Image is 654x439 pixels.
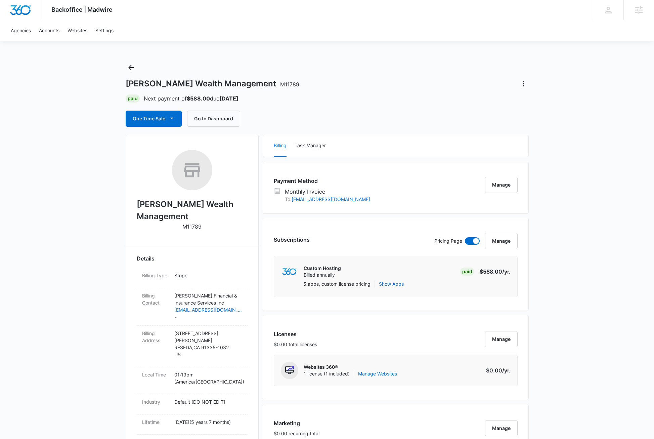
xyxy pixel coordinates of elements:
[174,292,242,321] dd: -
[126,94,140,103] div: Paid
[304,364,397,370] p: Websites 360®
[137,288,248,326] div: Billing Contact[PERSON_NAME] Financial & Insurance Services Inc[EMAIL_ADDRESS][DOMAIN_NAME]-
[142,330,169,344] dt: Billing Address
[295,135,326,157] button: Task Manager
[137,268,248,288] div: Billing TypeStripe
[285,188,370,196] p: Monthly Invoice
[137,414,248,435] div: Lifetime[DATE](5 years 7 months)
[126,62,136,73] button: Back
[91,20,118,41] a: Settings
[518,78,529,89] button: Actions
[285,196,370,203] p: To:
[7,20,35,41] a: Agencies
[174,418,242,426] p: [DATE] ( 5 years 7 months )
[142,371,169,378] dt: Local Time
[51,6,113,13] span: Backoffice | Madwire
[137,326,248,367] div: Billing Address[STREET_ADDRESS][PERSON_NAME]RESEDA,CA 91335-1032US
[303,280,370,287] p: 5 apps, custom license pricing
[174,371,242,385] p: 01:19pm ( America/[GEOGRAPHIC_DATA] )
[282,268,297,275] img: marketing360Logo
[502,367,511,374] span: /yr.
[142,418,169,426] dt: Lifetime
[434,237,462,245] p: Pricing Page
[502,268,511,275] span: /yr.
[174,272,242,279] p: Stripe
[304,265,341,272] p: Custom Hosting
[126,79,299,89] h1: [PERSON_NAME] Wealth Management
[485,177,518,193] button: Manage
[137,254,155,263] span: Details
[174,330,242,358] p: [STREET_ADDRESS][PERSON_NAME] RESEDA , CA 91335-1032 US
[485,233,518,249] button: Manage
[126,111,182,127] button: One Time Sale
[137,198,248,223] h2: [PERSON_NAME] Wealth Management
[142,292,169,306] dt: Billing Contact
[274,341,317,348] p: $0.00 total licenses
[35,20,63,41] a: Accounts
[142,398,169,405] dt: Industry
[460,268,474,276] div: Paid
[142,272,169,279] dt: Billing Type
[63,20,91,41] a: Websites
[219,95,238,102] strong: [DATE]
[280,81,299,88] span: M11789
[274,135,287,157] button: Billing
[144,94,238,103] p: Next payment of due
[304,272,341,278] p: Billed annually
[292,196,370,202] a: [EMAIL_ADDRESS][DOMAIN_NAME]
[485,420,518,436] button: Manage
[187,95,210,102] strong: $588.00
[274,236,310,244] h3: Subscriptions
[479,366,511,374] p: $0.00
[182,223,202,231] p: M11789
[274,330,317,338] h3: Licenses
[137,394,248,414] div: IndustryDefault (DO NOT EDIT)
[304,370,397,377] span: 1 license (1 included)
[379,280,404,287] button: Show Apps
[485,331,518,347] button: Manage
[274,430,319,437] p: $0.00 recurring total
[174,398,242,405] p: Default (DO NOT EDIT)
[274,177,370,185] h3: Payment Method
[174,306,242,313] a: [EMAIL_ADDRESS][DOMAIN_NAME]
[274,419,319,427] h3: Marketing
[479,268,511,276] p: $588.00
[137,367,248,394] div: Local Time01:19pm (America/[GEOGRAPHIC_DATA])
[358,370,397,377] a: Manage Websites
[187,111,240,127] button: Go to Dashboard
[174,292,242,306] p: [PERSON_NAME] Financial & Insurance Services Inc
